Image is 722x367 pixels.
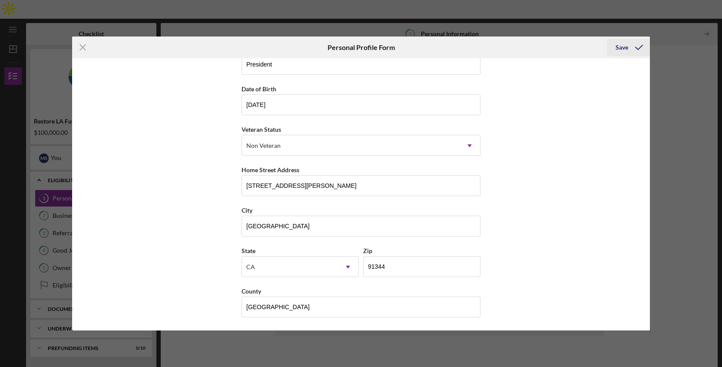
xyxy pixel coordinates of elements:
div: CA [246,264,255,270]
label: City [242,207,252,214]
label: Home Street Address [242,166,299,173]
label: Date of Birth [242,85,276,93]
div: Non Veteran [246,142,281,149]
label: Zip [363,247,372,254]
button: Save [607,39,650,56]
div: Save [616,39,628,56]
label: County [242,287,261,295]
h6: Personal Profile Form [328,43,395,51]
